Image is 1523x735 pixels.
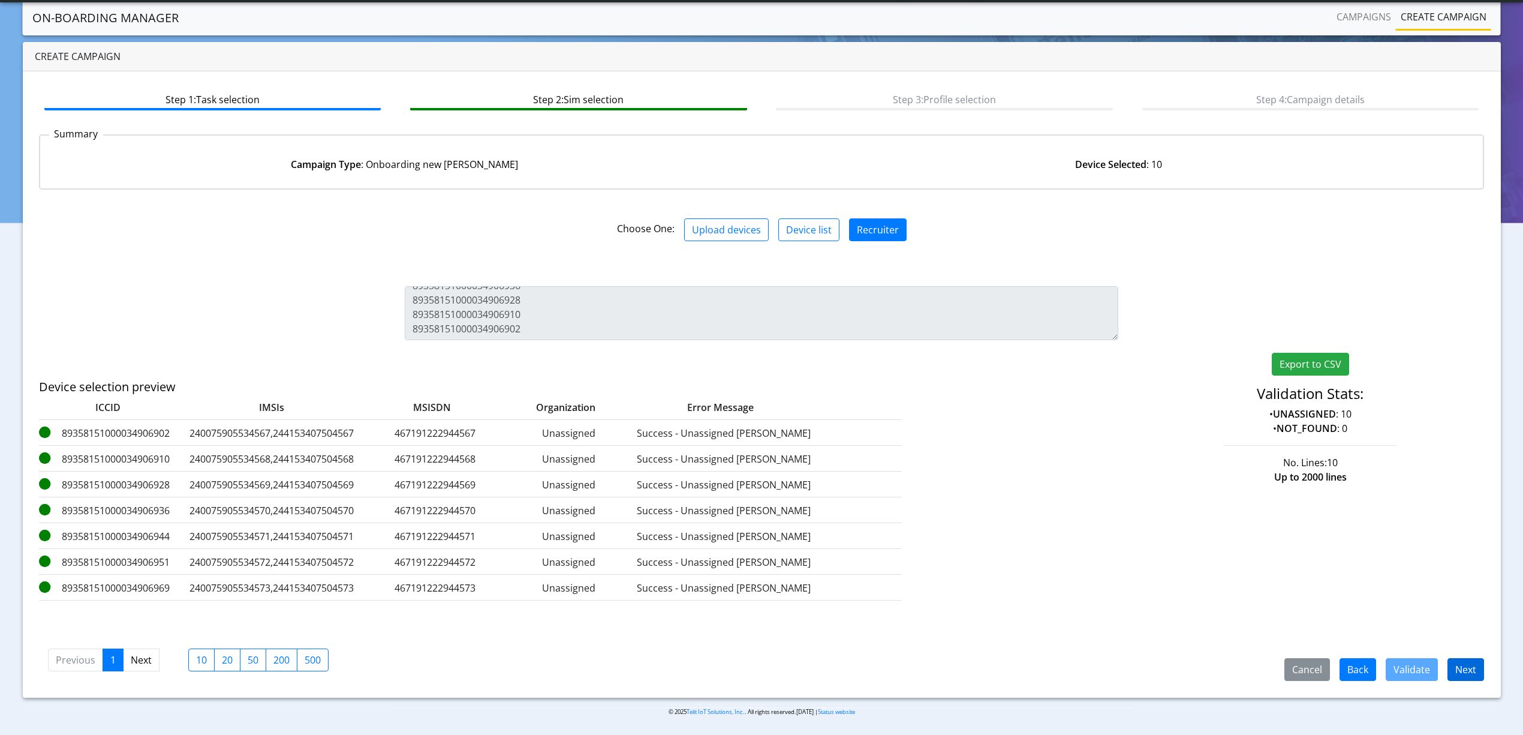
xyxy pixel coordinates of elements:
[32,6,179,30] a: On-Boarding Manager
[1075,158,1146,171] strong: Device Selected
[1332,5,1396,29] a: Campaigns
[366,452,504,466] label: 467191222944568
[509,478,629,492] label: Unassigned
[509,581,629,595] label: Unassigned
[634,426,814,440] label: Success - Unassigned [PERSON_NAME]
[1127,470,1493,484] div: Up to 2000 lines
[103,649,124,671] a: 1
[1136,407,1484,421] p: • : 10
[410,88,747,110] btn: Step 2: Sim selection
[776,88,1112,110] btn: Step 3: Profile selection
[366,400,480,415] label: MSISDN
[47,157,761,172] div: : Onboarding new [PERSON_NAME]
[182,452,362,466] label: 240075905534568,244153407504568
[182,400,362,415] label: IMSIs
[1272,353,1349,376] button: Export to CSV
[366,478,504,492] label: 467191222944569
[509,426,629,440] label: Unassigned
[634,529,814,544] label: Success - Unassigned [PERSON_NAME]
[39,426,177,440] label: 89358151000034906902
[1340,658,1376,681] button: Back
[297,649,329,671] label: 500
[485,400,605,415] label: Organization
[214,649,240,671] label: 20
[266,649,297,671] label: 200
[687,708,745,716] a: Telit IoT Solutions, Inc.
[39,452,177,466] label: 89358151000034906910
[634,452,814,466] label: Success - Unassigned [PERSON_NAME]
[182,503,362,518] label: 240075905534570,244153407504570
[366,426,504,440] label: 467191222944567
[778,218,839,241] button: Device list
[1136,421,1484,436] p: • : 0
[1327,456,1338,469] span: 10
[1447,658,1484,681] button: Next
[509,452,629,466] label: Unassigned
[390,707,1133,716] p: © 2025 . All rights reserved.[DATE] |
[366,555,504,569] label: 467191222944572
[291,158,361,171] strong: Campaign Type
[634,555,814,569] label: Success - Unassigned [PERSON_NAME]
[44,88,381,110] btn: Step 1: Task selection
[182,529,362,544] label: 240075905534571,244153407504571
[366,503,504,518] label: 467191222944570
[818,708,855,716] a: Status website
[366,581,504,595] label: 467191222944573
[39,503,177,518] label: 89358151000034906936
[1142,88,1479,110] btn: Step 4: Campaign details
[182,426,362,440] label: 240075905534567,244153407504567
[1396,5,1491,29] a: Create campaign
[39,380,1003,394] h5: Device selection preview
[1136,385,1484,403] h4: Validation Stats:
[1127,455,1493,470] div: No. Lines:
[1284,658,1330,681] button: Cancel
[1386,658,1438,681] button: Validate
[23,42,1501,71] div: Create campaign
[761,157,1476,172] div: : 10
[634,581,814,595] label: Success - Unassigned [PERSON_NAME]
[634,503,814,518] label: Success - Unassigned [PERSON_NAME]
[509,555,629,569] label: Unassigned
[39,478,177,492] label: 89358151000034906928
[240,649,266,671] label: 50
[182,555,362,569] label: 240075905534572,244153407504572
[49,127,103,141] p: Summary
[39,555,177,569] label: 89358151000034906951
[39,529,177,544] label: 89358151000034906944
[849,218,907,241] button: Recruiter
[1273,407,1336,421] strong: UNASSIGNED
[634,478,814,492] label: Success - Unassigned [PERSON_NAME]
[182,478,362,492] label: 240075905534569,244153407504569
[123,649,159,671] a: Next
[617,222,675,235] span: Choose One:
[188,649,215,671] label: 10
[1277,422,1337,435] strong: NOT_FOUND
[610,400,790,415] label: Error Message
[39,581,177,595] label: 89358151000034906969
[509,503,629,518] label: Unassigned
[684,218,769,241] button: Upload devices
[39,400,177,415] label: ICCID
[509,529,629,544] label: Unassigned
[366,529,504,544] label: 467191222944571
[182,581,362,595] label: 240075905534573,244153407504573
